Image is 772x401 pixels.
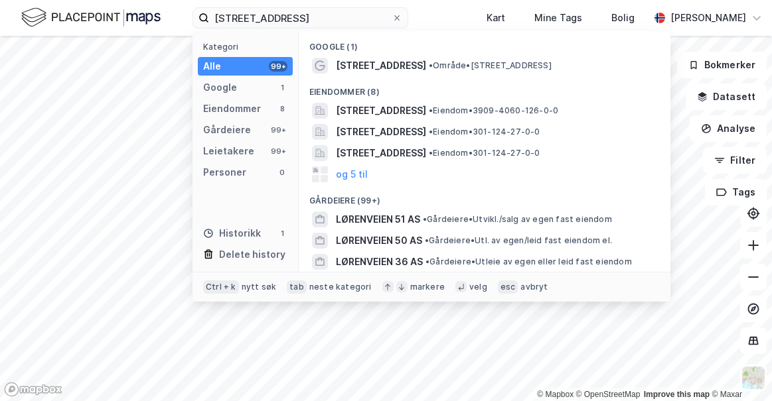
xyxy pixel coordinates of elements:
span: LØRENVEIEN 51 AS [336,211,420,227]
div: 99+ [269,125,287,135]
div: Ctrl + k [203,280,239,294]
div: Bolig [611,10,635,26]
div: Personer [203,164,246,180]
a: Improve this map [644,390,710,399]
div: Historikk [203,225,261,241]
a: Mapbox [537,390,574,399]
span: • [429,148,433,158]
span: [STREET_ADDRESS] [336,58,426,74]
button: Datasett [686,84,767,110]
div: avbryt [520,282,548,292]
div: markere [410,282,445,292]
img: logo.f888ab2527a4732fd821a326f86c7f29.svg [21,6,161,29]
span: • [425,257,429,266]
button: og 5 til [336,166,368,182]
span: LØRENVEIEN 50 AS [336,233,422,249]
a: OpenStreetMap [576,390,641,399]
span: • [429,60,433,70]
div: Google [203,80,237,95]
div: 8 [277,103,287,114]
div: [PERSON_NAME] [670,10,746,26]
span: Eiendom • 301-124-27-0-0 [429,127,540,137]
div: Delete history [219,247,285,262]
span: [STREET_ADDRESS] [336,145,426,161]
span: • [425,235,429,245]
div: velg [469,282,487,292]
div: Eiendommer (8) [299,76,670,100]
div: nytt søk [242,282,277,292]
div: Alle [203,58,221,74]
button: Bokmerker [677,52,767,78]
span: Gårdeiere • Utleie av egen eller leid fast eiendom [425,257,632,267]
button: Filter [703,147,767,174]
div: Eiendommer [203,101,261,117]
div: Leietakere [203,143,254,159]
div: 99+ [269,61,287,72]
span: Gårdeiere • Utvikl./salg av egen fast eiendom [423,214,612,225]
span: Gårdeiere • Utl. av egen/leid fast eiendom el. [425,235,612,246]
div: 99+ [269,146,287,156]
span: Eiendom • 3909-4060-126-0-0 [429,105,558,116]
div: 1 [277,82,287,93]
button: Tags [705,179,767,205]
span: [STREET_ADDRESS] [336,124,426,140]
div: Google (1) [299,31,670,55]
div: Gårdeiere [203,122,251,138]
span: Område • [STREET_ADDRESS] [429,60,552,71]
button: Analyse [690,115,767,142]
div: Gårdeiere (99+) [299,185,670,209]
span: Eiendom • 301-124-27-0-0 [429,148,540,158]
div: 1 [277,228,287,239]
input: Søk på adresse, matrikkel, gårdeiere, leietakere eller personer [209,8,392,28]
a: Mapbox homepage [4,382,62,397]
span: [STREET_ADDRESS] [336,103,426,119]
div: 0 [277,167,287,178]
div: neste kategori [309,282,372,292]
span: • [429,105,433,115]
span: • [429,127,433,137]
div: tab [287,280,307,294]
span: LØRENVEIEN 36 AS [336,254,423,270]
div: Mine Tags [534,10,582,26]
div: Kategori [203,42,293,52]
div: esc [498,280,518,294]
div: Kart [487,10,505,26]
iframe: Chat Widget [706,337,772,401]
span: • [423,214,427,224]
